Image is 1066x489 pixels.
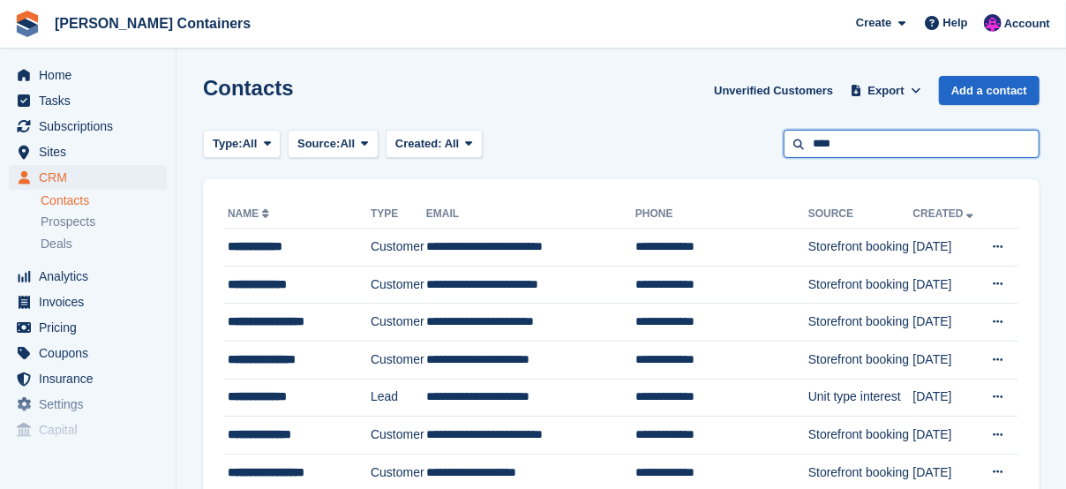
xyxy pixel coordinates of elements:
span: Home [39,63,145,87]
a: Name [228,207,273,220]
a: Created [913,207,978,220]
a: Unverified Customers [707,76,840,105]
a: menu [9,63,167,87]
td: Storefront booking [808,266,913,304]
th: Source [808,200,913,229]
a: Contacts [41,192,167,209]
a: menu [9,264,167,289]
span: Account [1004,15,1050,33]
a: menu [9,366,167,391]
button: Source: All [288,130,379,159]
td: [DATE] [913,229,980,267]
a: menu [9,114,167,139]
span: All [445,137,460,150]
a: [PERSON_NAME] Containers [48,9,258,38]
a: menu [9,341,167,365]
span: Coupons [39,341,145,365]
td: [DATE] [913,304,980,342]
span: Analytics [39,264,145,289]
td: [DATE] [913,266,980,304]
span: Settings [39,392,145,417]
span: Subscriptions [39,114,145,139]
td: Storefront booking [808,341,913,379]
span: All [341,135,356,153]
a: menu [9,139,167,164]
a: Deals [41,235,167,253]
a: menu [9,88,167,113]
a: menu [9,418,167,442]
td: Customer [371,417,426,455]
span: Deals [41,236,72,252]
span: CRM [39,165,145,190]
span: Prospects [41,214,95,230]
th: Type [371,200,426,229]
a: Add a contact [939,76,1040,105]
a: menu [9,290,167,314]
td: Storefront booking [808,417,913,455]
span: Capital [39,418,145,442]
td: Customer [371,341,426,379]
button: Type: All [203,130,281,159]
td: Customer [371,266,426,304]
td: Customer [371,229,426,267]
span: Create [856,14,891,32]
button: Created: All [386,130,483,159]
span: All [243,135,258,153]
img: Claire Wilson [984,14,1002,32]
td: Lead [371,379,426,417]
span: Created: [395,137,442,150]
img: stora-icon-8386f47178a22dfd0bd8f6a31ec36ba5ce8667c1dd55bd0f319d3a0aa187defe.svg [14,11,41,37]
span: Sites [39,139,145,164]
h1: Contacts [203,76,294,100]
span: Invoices [39,290,145,314]
a: Prospects [41,213,167,231]
td: Storefront booking [808,229,913,267]
td: [DATE] [913,417,980,455]
th: Phone [635,200,808,229]
span: Pricing [39,315,145,340]
span: Type: [213,135,243,153]
th: Email [426,200,635,229]
a: menu [9,165,167,190]
td: Storefront booking [808,304,913,342]
button: Export [847,76,925,105]
a: menu [9,315,167,340]
a: menu [9,392,167,417]
span: Source: [297,135,340,153]
span: Help [943,14,968,32]
span: Tasks [39,88,145,113]
span: Insurance [39,366,145,391]
td: [DATE] [913,379,980,417]
span: Export [868,82,905,100]
td: Unit type interest [808,379,913,417]
td: [DATE] [913,341,980,379]
td: Customer [371,304,426,342]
